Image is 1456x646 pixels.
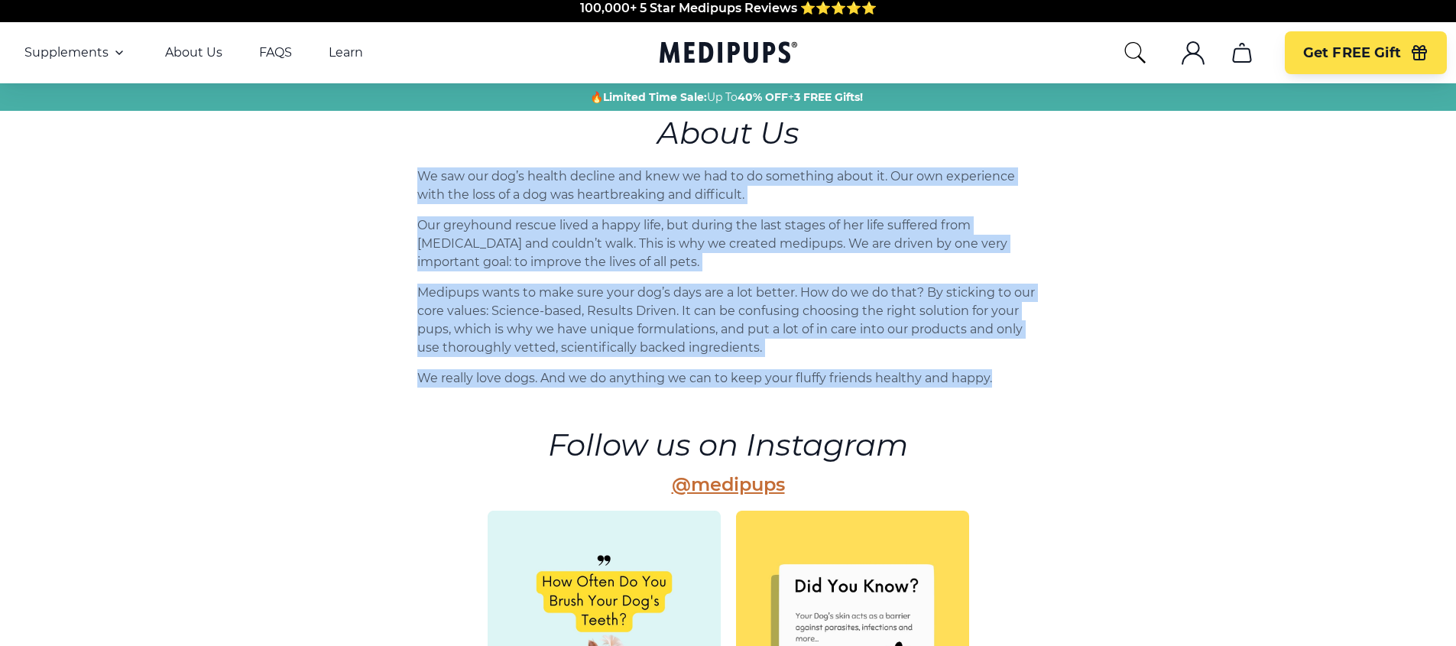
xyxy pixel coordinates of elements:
span: Supplements [24,45,109,60]
button: search [1123,41,1147,65]
a: Medipups [660,38,797,70]
button: Supplements [24,44,128,62]
a: @medipups [672,473,785,495]
span: Made In The [GEOGRAPHIC_DATA] from domestic & globally sourced ingredients [474,19,982,34]
a: Learn [329,45,363,60]
button: Get FREE Gift [1285,31,1447,74]
span: 100,000+ 5 Star Medipups Reviews ⭐️⭐️⭐️⭐️⭐️ [580,1,877,15]
p: We really love dogs. And we do anything we can to keep your fluffy friends healthy and happy. [417,369,1039,388]
button: cart [1224,34,1260,71]
h1: About Us [417,111,1039,155]
span: 🔥 Up To + [590,89,863,105]
a: FAQS [259,45,292,60]
p: We saw our dog’s health decline and knew we had to do something about it. Our own experience with... [417,167,1039,204]
a: About Us [165,45,222,60]
p: Medipups wants to make sure your dog’s days are a lot better. How do we do that? By sticking to o... [417,284,1039,357]
span: Get FREE Gift [1303,44,1401,62]
p: Our greyhound rescue lived a happy life, but during the last stages of her life suffered from [ME... [417,216,1039,271]
h6: Follow us on Instagram [548,423,908,467]
button: account [1175,34,1211,71]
